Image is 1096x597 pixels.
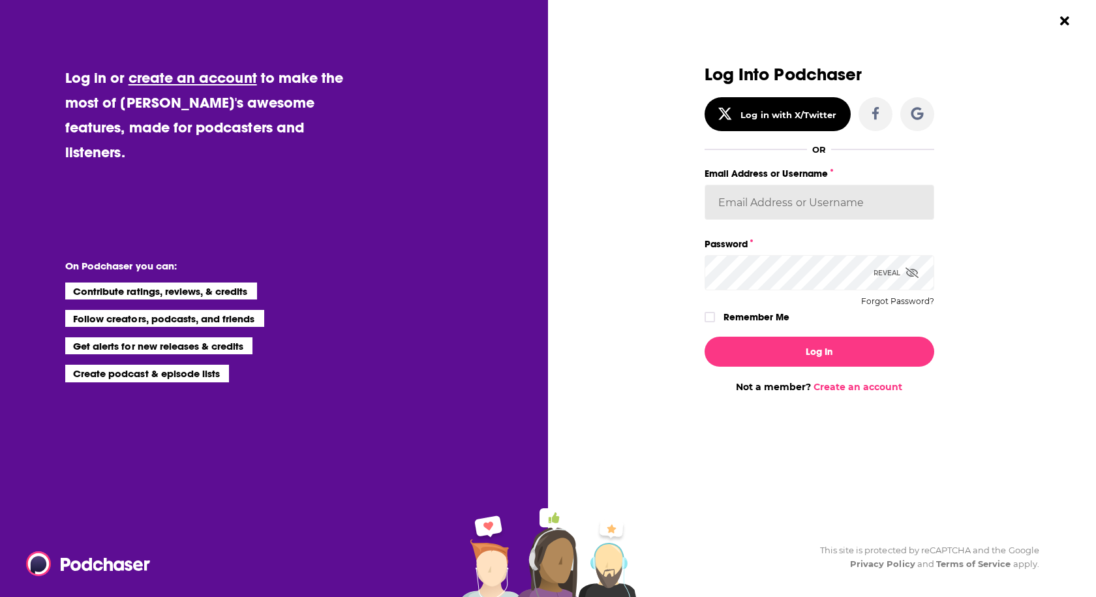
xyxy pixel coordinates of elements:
[812,144,826,155] div: OR
[861,297,934,306] button: Forgot Password?
[65,337,252,354] li: Get alerts for new releases & credits
[705,185,934,220] input: Email Address or Username
[850,559,915,569] a: Privacy Policy
[723,309,789,326] label: Remember Me
[705,65,934,84] h3: Log Into Podchaser
[26,551,151,576] img: Podchaser - Follow, Share and Rate Podcasts
[705,97,851,131] button: Log in with X/Twitter
[1052,8,1077,33] button: Close Button
[129,69,257,87] a: create an account
[936,559,1011,569] a: Terms of Service
[705,337,934,367] button: Log In
[874,255,919,290] div: Reveal
[65,283,257,299] li: Contribute ratings, reviews, & credits
[65,260,326,272] li: On Podchaser you can:
[705,381,934,393] div: Not a member?
[65,365,229,382] li: Create podcast & episode lists
[26,551,141,576] a: Podchaser - Follow, Share and Rate Podcasts
[705,165,934,182] label: Email Address or Username
[810,543,1039,571] div: This site is protected by reCAPTCHA and the Google and apply.
[705,236,934,253] label: Password
[814,381,902,393] a: Create an account
[740,110,836,120] div: Log in with X/Twitter
[65,310,264,327] li: Follow creators, podcasts, and friends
